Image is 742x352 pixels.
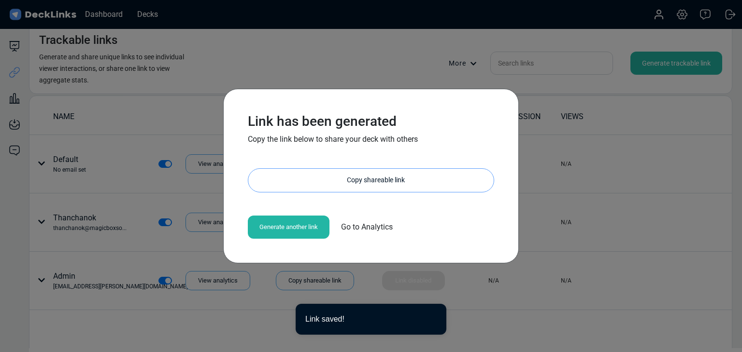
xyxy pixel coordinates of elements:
[305,313,431,325] div: Link saved!
[248,216,329,239] div: Generate another link
[431,313,437,324] button: close
[248,135,418,144] span: Copy the link below to share your deck with others
[258,169,494,192] div: Copy shareable link
[341,221,393,233] span: Go to Analytics
[248,113,494,130] h3: Link has been generated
